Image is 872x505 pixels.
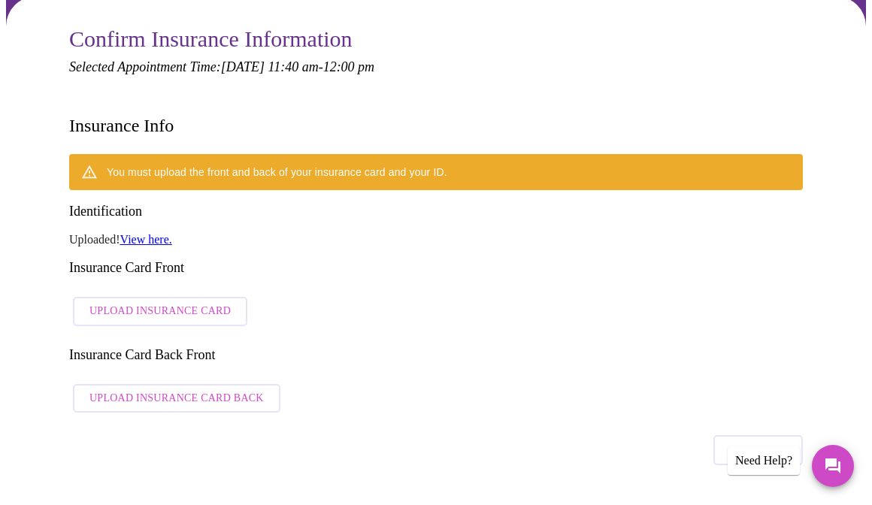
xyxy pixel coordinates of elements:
span: Previous [730,440,786,460]
span: Upload Insurance Card [89,302,231,321]
button: Messages [812,445,854,487]
span: Upload Insurance Card Back [89,389,264,408]
button: Upload Insurance Card Back [73,384,280,413]
a: View here. [120,233,172,246]
p: Uploaded! [69,233,803,246]
button: Previous [713,435,803,465]
h3: Insurance Card Back Front [69,347,803,363]
h3: Confirm Insurance Information [69,26,803,52]
div: You must upload the front and back of your insurance card and your ID. [107,159,447,186]
h3: Insurance Info [69,116,174,136]
h3: Identification [69,204,803,219]
em: Selected Appointment Time: [DATE] 11:40 am - 12:00 pm [69,59,374,74]
div: Need Help? [728,446,800,475]
button: Upload Insurance Card [73,297,247,326]
h3: Insurance Card Front [69,260,803,276]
